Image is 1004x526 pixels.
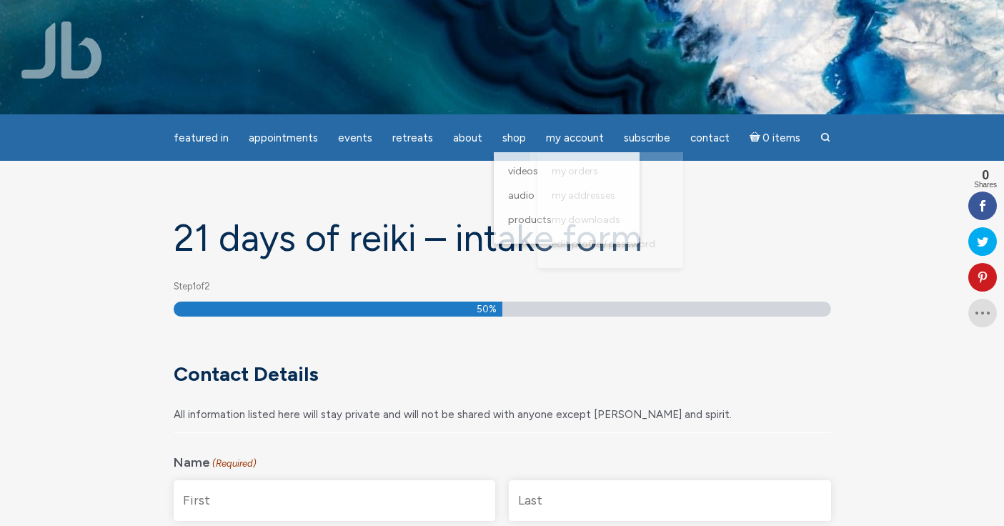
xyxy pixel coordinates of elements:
[384,124,442,152] a: Retreats
[762,133,800,144] span: 0 items
[690,131,730,144] span: Contact
[453,131,482,144] span: About
[741,123,810,152] a: Cart0 items
[615,124,679,152] a: Subscribe
[240,124,327,152] a: Appointments
[546,131,604,144] span: My Account
[624,131,670,144] span: Subscribe
[537,124,612,152] a: My Account
[174,480,496,521] input: First
[21,21,102,79] img: Jamie Butler. The Everyday Medium
[508,165,538,177] span: Videos
[392,131,433,144] span: Retreats
[477,302,497,317] span: 50%
[545,208,676,232] a: My Downloads
[211,453,257,475] span: (Required)
[174,218,831,259] h1: 21 days of Reiki – Intake form
[501,159,632,184] a: Videos
[192,281,196,292] span: 1
[204,281,210,292] span: 2
[501,184,632,208] a: Audio
[174,276,831,298] p: Step of
[682,124,738,152] a: Contact
[501,208,632,232] a: Products
[174,394,820,426] div: All information listed here will stay private and will not be shared with anyone except [PERSON_N...
[545,184,676,208] a: My Addresses
[444,124,491,152] a: About
[545,159,676,184] a: My Orders
[974,169,997,182] span: 0
[508,214,552,226] span: Products
[174,131,229,144] span: featured in
[750,131,763,144] i: Cart
[494,124,535,152] a: Shop
[338,131,372,144] span: Events
[329,124,381,152] a: Events
[502,131,526,144] span: Shop
[552,189,615,202] span: My Addresses
[552,165,598,177] span: My Orders
[174,362,820,387] h3: Contact Details
[174,445,831,475] legend: Name
[974,182,997,189] span: Shares
[552,238,655,250] span: Edit Profile / Password
[508,189,535,202] span: Audio
[249,131,318,144] span: Appointments
[552,214,620,226] span: My Downloads
[545,232,676,257] a: Edit Profile / Password
[165,124,237,152] a: featured in
[509,480,831,521] input: Last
